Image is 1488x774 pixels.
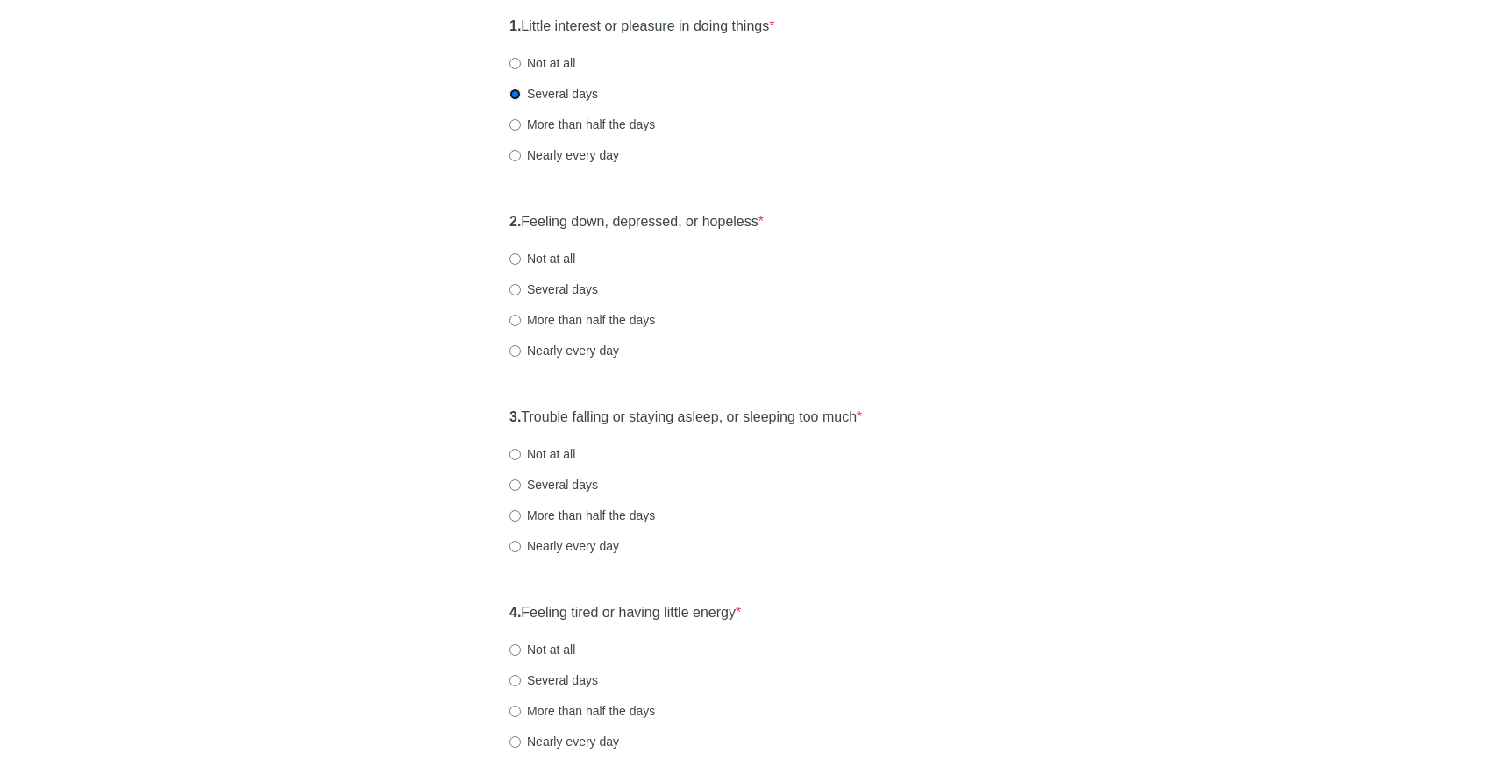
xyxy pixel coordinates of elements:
[509,250,575,267] label: Not at all
[509,214,521,229] strong: 2.
[509,89,521,100] input: Several days
[509,603,741,623] label: Feeling tired or having little energy
[509,537,619,555] label: Nearly every day
[509,85,598,103] label: Several days
[509,116,655,133] label: More than half the days
[509,212,764,232] label: Feeling down, depressed, or hopeless
[509,507,655,524] label: More than half the days
[509,409,521,424] strong: 3.
[509,119,521,131] input: More than half the days
[509,58,521,69] input: Not at all
[509,253,521,265] input: Not at all
[509,54,575,72] label: Not at all
[509,284,521,295] input: Several days
[509,311,655,329] label: More than half the days
[509,541,521,552] input: Nearly every day
[509,150,521,161] input: Nearly every day
[509,641,575,658] label: Not at all
[509,146,619,164] label: Nearly every day
[509,733,619,750] label: Nearly every day
[509,449,521,460] input: Not at all
[509,17,774,37] label: Little interest or pleasure in doing things
[509,605,521,620] strong: 4.
[509,702,655,720] label: More than half the days
[509,345,521,357] input: Nearly every day
[509,479,521,491] input: Several days
[509,736,521,748] input: Nearly every day
[509,342,619,359] label: Nearly every day
[509,644,521,656] input: Not at all
[509,315,521,326] input: More than half the days
[509,280,598,298] label: Several days
[509,706,521,717] input: More than half the days
[509,510,521,522] input: More than half the days
[509,18,521,33] strong: 1.
[509,408,862,428] label: Trouble falling or staying asleep, or sleeping too much
[509,675,521,686] input: Several days
[509,671,598,689] label: Several days
[509,476,598,494] label: Several days
[509,445,575,463] label: Not at all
